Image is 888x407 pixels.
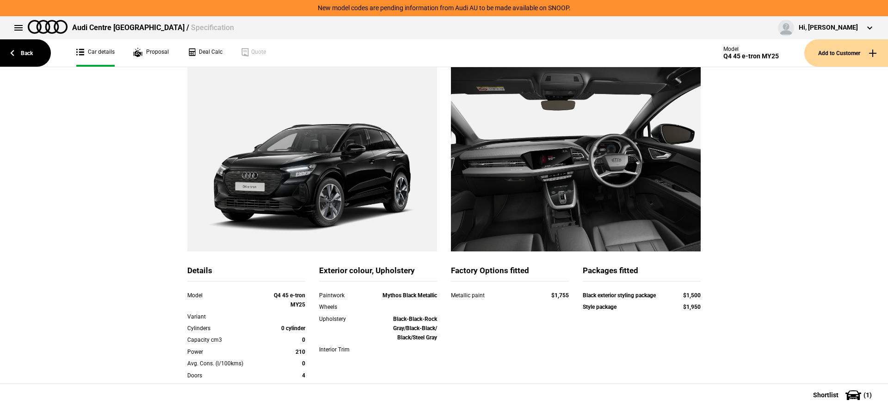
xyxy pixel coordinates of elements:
strong: Q4 45 e-tron MY25 [274,292,305,308]
div: Exterior colour, Upholstery [319,265,437,282]
strong: 210 [296,349,305,355]
div: Metallic paint [451,291,534,300]
div: Doors [187,371,258,380]
div: Upholstery [319,314,366,324]
strong: $1,755 [551,292,569,299]
strong: Black-Black-Rock Gray/Black-Black/ Black/Steel Gray [393,316,437,341]
strong: $1,500 [683,292,701,299]
strong: 4 [302,372,305,379]
span: Specification [191,23,234,32]
img: audi.png [28,20,68,34]
div: Factory Options fitted [451,265,569,282]
div: Wheels [319,302,366,312]
a: Car details [76,39,115,67]
span: Shortlist [813,392,839,398]
div: Capacity cm3 [187,335,258,344]
button: Shortlist(1) [799,383,888,407]
strong: 0 [302,360,305,367]
div: Model [723,46,779,52]
strong: Mythos Black Metallic [382,292,437,299]
a: Deal Calc [187,39,222,67]
a: Proposal [133,39,169,67]
div: Avg. Cons. (l/100kms) [187,359,258,368]
div: Packages fitted [583,265,701,282]
div: Power [187,347,258,357]
div: Q4 45 e-tron MY25 [723,52,779,60]
strong: Black exterior styling package [583,292,656,299]
strong: 0 cylinder [281,325,305,332]
div: Interior Trim [319,345,366,354]
div: Details [187,265,305,282]
strong: 0 [302,337,305,343]
button: Add to Customer [804,39,888,67]
strong: $1,950 [683,304,701,310]
div: Hi, [PERSON_NAME] [799,23,858,32]
div: Variant [187,312,258,321]
div: Paintwork [319,291,366,300]
div: Sold Status [187,382,258,392]
div: Audi Centre [GEOGRAPHIC_DATA] / [72,23,234,33]
span: ( 1 ) [863,392,872,398]
div: Cylinders [187,324,258,333]
div: Model [187,291,258,300]
strong: Style package [583,304,617,310]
